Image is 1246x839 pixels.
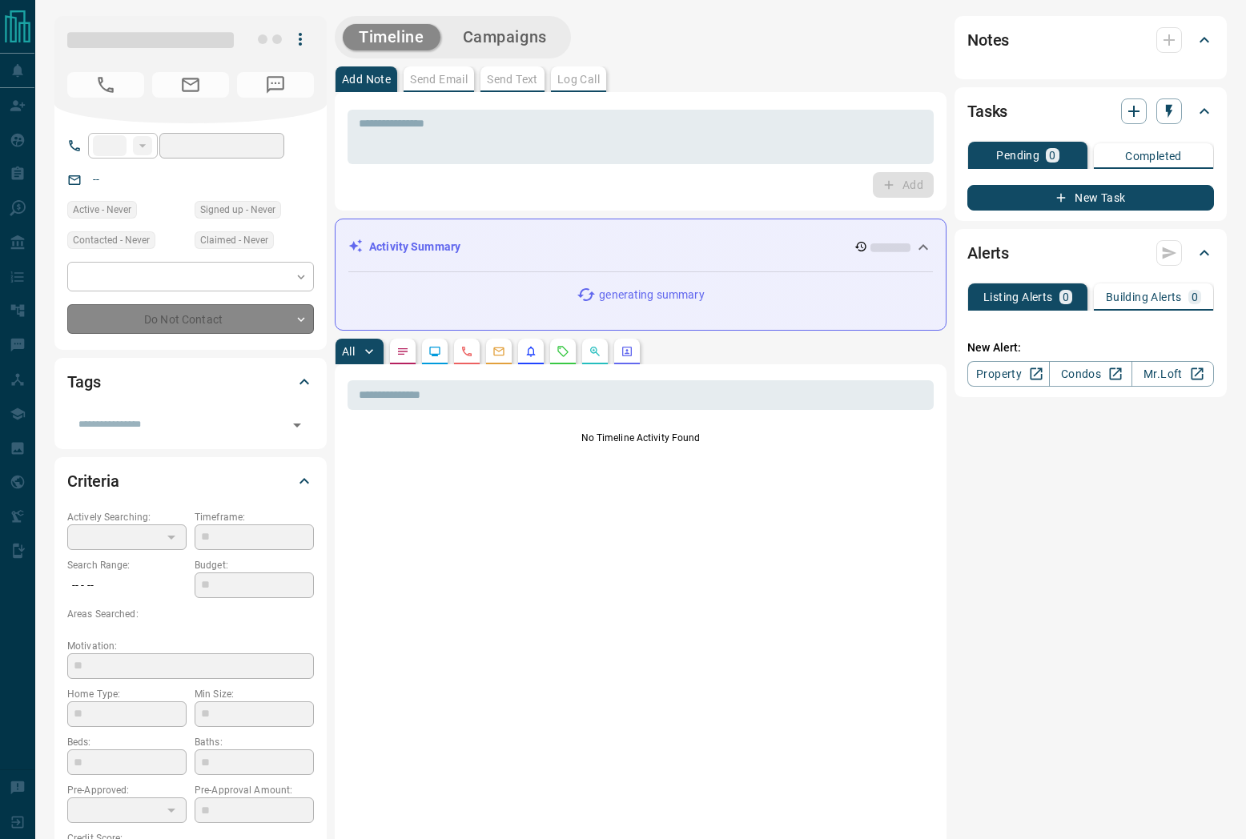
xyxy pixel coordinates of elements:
[460,345,473,358] svg: Calls
[67,558,187,572] p: Search Range:
[152,72,229,98] span: No Email
[967,361,1050,387] a: Property
[67,687,187,701] p: Home Type:
[286,414,308,436] button: Open
[967,185,1214,211] button: New Task
[557,345,569,358] svg: Requests
[67,607,314,621] p: Areas Searched:
[67,462,314,500] div: Criteria
[67,363,314,401] div: Tags
[67,783,187,797] p: Pre-Approved:
[492,345,505,358] svg: Emails
[342,74,391,85] p: Add Note
[200,202,275,218] span: Signed up - Never
[73,202,131,218] span: Active - Never
[983,291,1053,303] p: Listing Alerts
[67,72,144,98] span: No Number
[67,572,187,599] p: -- - --
[342,346,355,357] p: All
[93,173,99,186] a: --
[67,735,187,749] p: Beds:
[237,72,314,98] span: No Number
[1131,361,1214,387] a: Mr.Loft
[348,431,934,445] p: No Timeline Activity Found
[967,21,1214,59] div: Notes
[1125,151,1182,162] p: Completed
[599,287,704,303] p: generating summary
[200,232,268,248] span: Claimed - Never
[1063,291,1069,303] p: 0
[996,150,1039,161] p: Pending
[195,687,314,701] p: Min Size:
[447,24,563,50] button: Campaigns
[67,639,314,653] p: Motivation:
[1049,150,1055,161] p: 0
[967,339,1214,356] p: New Alert:
[967,240,1009,266] h2: Alerts
[343,24,440,50] button: Timeline
[621,345,633,358] svg: Agent Actions
[67,510,187,524] p: Actively Searching:
[67,369,100,395] h2: Tags
[525,345,537,358] svg: Listing Alerts
[967,92,1214,130] div: Tasks
[195,510,314,524] p: Timeframe:
[67,468,119,494] h2: Criteria
[967,98,1007,124] h2: Tasks
[73,232,150,248] span: Contacted - Never
[348,232,933,262] div: Activity Summary
[396,345,409,358] svg: Notes
[967,27,1009,53] h2: Notes
[369,239,460,255] p: Activity Summary
[195,783,314,797] p: Pre-Approval Amount:
[428,345,441,358] svg: Lead Browsing Activity
[195,558,314,572] p: Budget:
[589,345,601,358] svg: Opportunities
[967,234,1214,272] div: Alerts
[1192,291,1198,303] p: 0
[67,304,314,334] div: Do Not Contact
[195,735,314,749] p: Baths:
[1049,361,1131,387] a: Condos
[1106,291,1182,303] p: Building Alerts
